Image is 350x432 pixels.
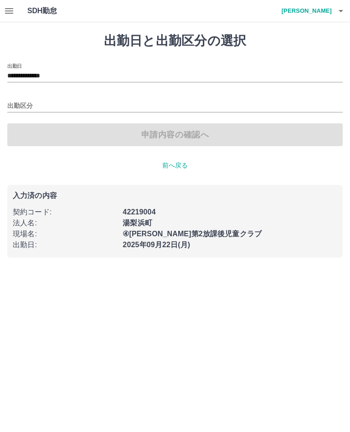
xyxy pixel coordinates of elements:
p: 出勤日 : [13,239,117,250]
p: 法人名 : [13,218,117,229]
h1: 出勤日と出勤区分の選択 [7,33,343,49]
p: 契約コード : [13,207,117,218]
p: 前へ戻る [7,161,343,170]
b: 湯梨浜町 [123,219,152,227]
p: 入力済の内容 [13,192,337,199]
label: 出勤日 [7,62,22,69]
b: 2025年09月22日(月) [123,241,190,249]
b: 42219004 [123,208,155,216]
b: ④[PERSON_NAME]第2放課後児童クラブ [123,230,262,238]
p: 現場名 : [13,229,117,239]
